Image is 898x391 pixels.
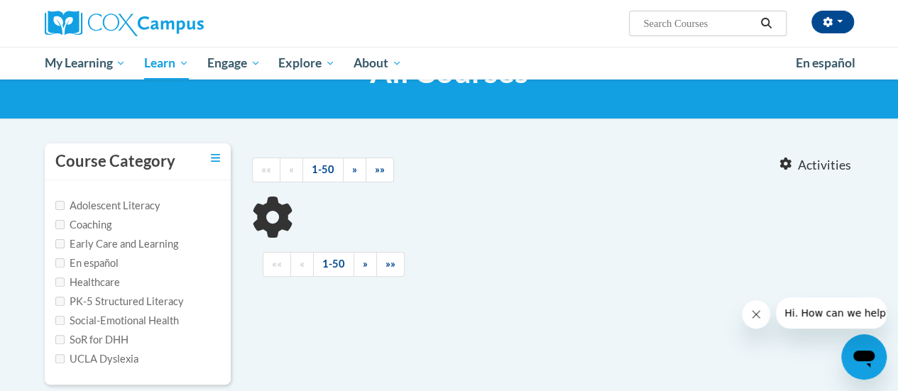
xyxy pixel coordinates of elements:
a: End [366,158,394,182]
label: PK-5 Structured Literacy [55,294,184,309]
a: Toggle collapse [211,150,220,166]
button: Search [755,15,777,32]
label: Adolescent Literacy [55,198,160,214]
a: 1-50 [313,252,354,277]
input: Checkbox for Options [55,220,65,229]
a: En español [787,48,865,78]
a: My Learning [35,47,136,79]
input: Search Courses [642,15,755,32]
label: UCLA Dyslexia [55,351,138,367]
a: Begining [252,158,280,182]
span: »» [375,163,385,175]
span: «« [272,258,282,270]
span: Activities [798,158,851,173]
input: Checkbox for Options [55,297,65,306]
span: «« [261,163,271,175]
input: Checkbox for Options [55,239,65,248]
label: Coaching [55,217,111,233]
input: Checkbox for Options [55,316,65,325]
span: Learn [144,55,189,72]
a: Explore [269,47,344,79]
span: En español [796,55,855,70]
span: » [352,163,357,175]
input: Checkbox for Options [55,258,65,268]
label: SoR for DHH [55,332,128,348]
h3: Course Category [55,150,175,172]
a: About [344,47,411,79]
div: Main menu [34,47,865,79]
label: Early Care and Learning [55,236,178,252]
input: Checkbox for Options [55,335,65,344]
button: Account Settings [811,11,854,33]
span: »» [385,258,395,270]
a: Cox Campus [45,11,300,36]
label: Healthcare [55,275,120,290]
input: Checkbox for Options [55,201,65,210]
a: Engage [198,47,270,79]
span: Engage [207,55,261,72]
span: My Learning [44,55,126,72]
span: « [300,258,305,270]
iframe: Close message [742,300,770,329]
img: Cox Campus [45,11,204,36]
span: » [363,258,368,270]
a: Begining [263,252,291,277]
label: Social-Emotional Health [55,313,179,329]
span: Hi. How can we help? [9,10,115,21]
input: Checkbox for Options [55,277,65,287]
span: « [289,163,294,175]
span: About [354,55,402,72]
a: End [376,252,405,277]
iframe: Button to launch messaging window [841,334,887,380]
a: Previous [290,252,314,277]
a: Next [343,158,366,182]
a: Next [354,252,377,277]
a: 1-50 [302,158,344,182]
span: Explore [278,55,335,72]
a: Learn [135,47,198,79]
a: Previous [280,158,303,182]
label: En español [55,255,119,271]
input: Checkbox for Options [55,354,65,363]
iframe: Message from company [776,297,887,329]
